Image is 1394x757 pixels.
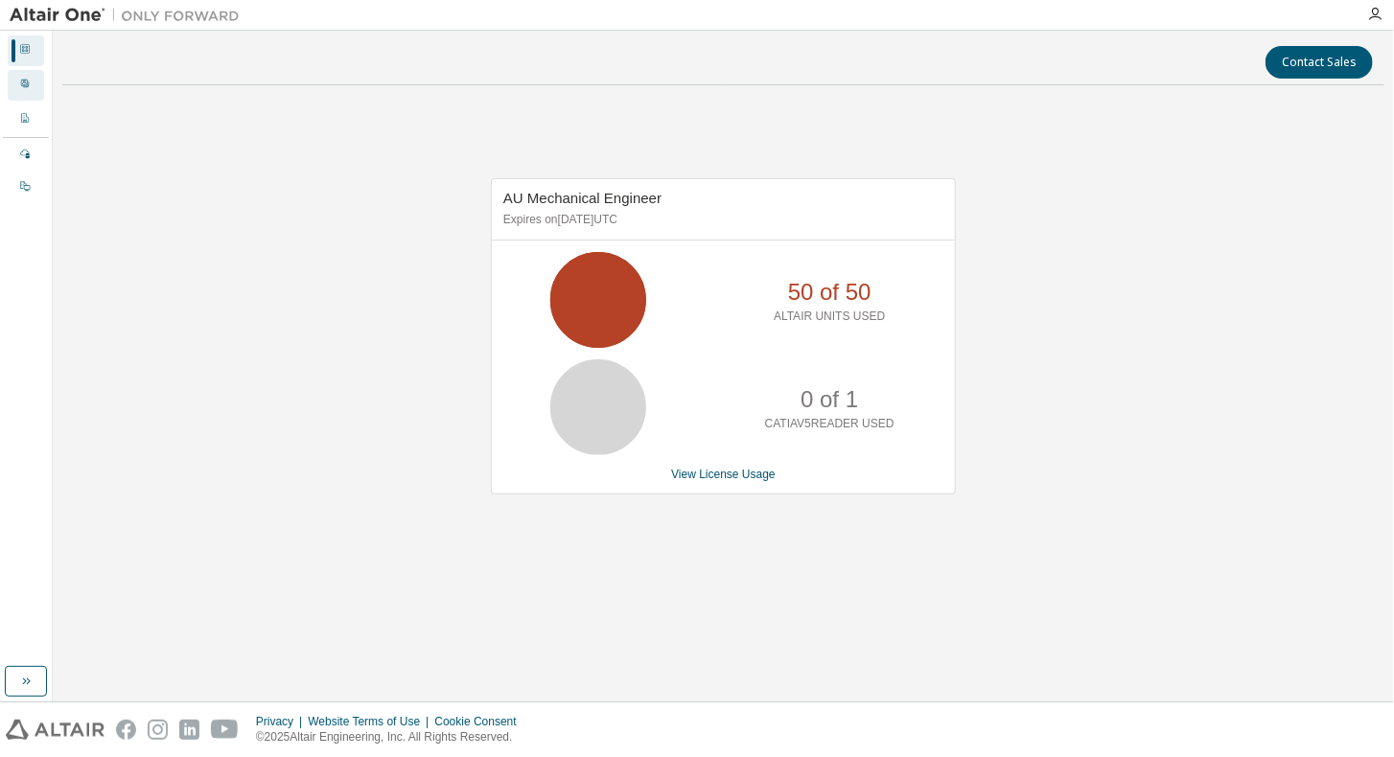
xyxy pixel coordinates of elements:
p: Expires on [DATE] UTC [503,212,939,228]
div: Cookie Consent [434,714,527,729]
p: CATIAV5READER USED [765,416,894,432]
button: Contact Sales [1266,46,1373,79]
img: instagram.svg [148,720,168,740]
p: 0 of 1 [801,383,858,416]
img: Altair One [10,6,249,25]
p: © 2025 Altair Engineering, Inc. All Rights Reserved. [256,729,528,746]
div: Company Profile [8,104,44,135]
a: View License Usage [671,468,776,481]
img: linkedin.svg [179,720,199,740]
img: youtube.svg [211,720,239,740]
div: Website Terms of Use [308,714,434,729]
div: On Prem [8,172,44,203]
p: ALTAIR UNITS USED [774,309,885,325]
div: Privacy [256,714,308,729]
img: facebook.svg [116,720,136,740]
p: 50 of 50 [788,276,871,309]
div: Managed [8,140,44,171]
div: Dashboard [8,35,44,66]
span: AU Mechanical Engineer [503,190,662,206]
div: User Profile [8,70,44,101]
img: altair_logo.svg [6,720,105,740]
